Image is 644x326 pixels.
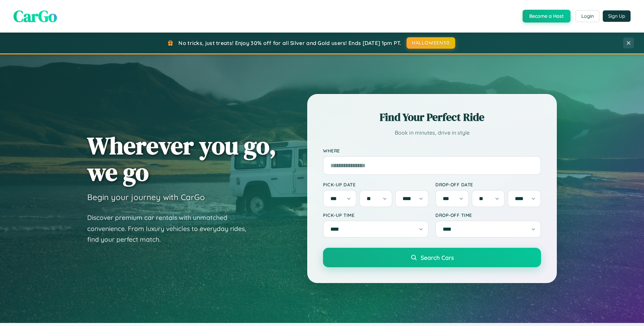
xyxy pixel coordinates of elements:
[323,248,541,267] button: Search Cars
[323,128,541,138] p: Book in minutes, drive in style
[323,182,429,187] label: Pick-up Date
[323,212,429,218] label: Pick-up Time
[435,182,541,187] label: Drop-off Date
[178,40,401,46] span: No tricks, just treats! Enjoy 30% off for all Silver and Gold users! Ends [DATE] 1pm PT.
[435,212,541,218] label: Drop-off Time
[407,37,455,49] button: HALLOWEEN30
[323,110,541,125] h2: Find Your Perfect Ride
[421,254,454,261] span: Search Cars
[87,132,276,185] h1: Wherever you go, we go
[323,148,541,153] label: Where
[523,10,571,22] button: Become a Host
[87,192,205,202] h3: Begin your journey with CarGo
[13,5,57,27] span: CarGo
[87,212,255,245] p: Discover premium car rentals with unmatched convenience. From luxury vehicles to everyday rides, ...
[603,10,631,22] button: Sign Up
[576,10,599,22] button: Login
